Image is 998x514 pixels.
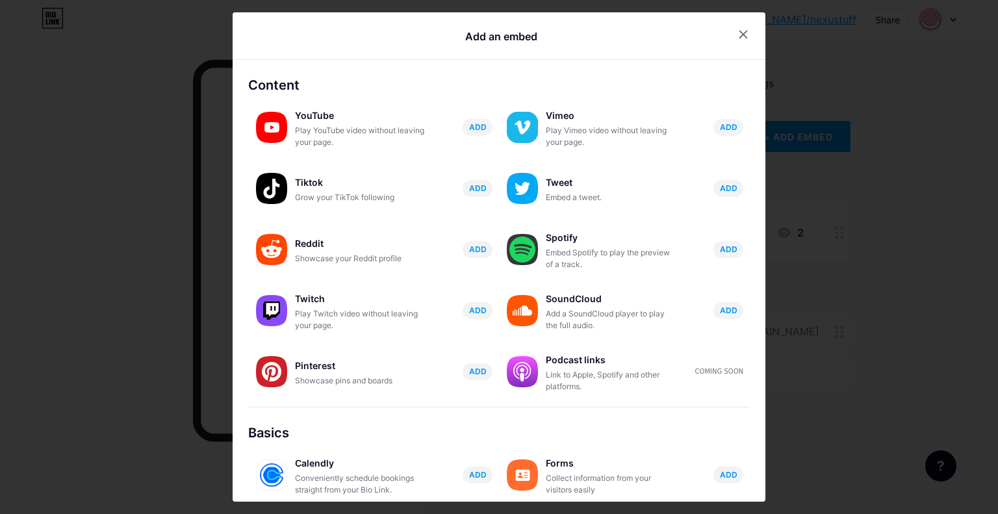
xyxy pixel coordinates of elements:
button: ADD [463,241,493,258]
button: ADD [463,180,493,197]
div: Content [248,75,750,95]
img: twitch [256,295,287,326]
span: ADD [720,122,737,133]
div: Twitch [295,290,425,308]
div: SoundCloud [546,290,676,308]
img: spotify [507,234,538,265]
span: ADD [720,183,737,194]
span: ADD [469,183,487,194]
div: Play Vimeo video without leaving your page. [546,125,676,148]
div: Reddit [295,235,425,253]
span: ADD [720,244,737,255]
div: Add a SoundCloud player to play the full audio. [546,308,676,331]
span: ADD [469,305,487,316]
button: ADD [463,467,493,483]
img: forms [507,459,538,491]
button: ADD [713,180,743,197]
img: youtube [256,112,287,143]
img: vimeo [507,112,538,143]
div: Embed a tweet. [546,192,676,203]
span: ADD [469,366,487,377]
img: pinterest [256,356,287,387]
img: reddit [256,234,287,265]
div: Showcase pins and boards [295,375,425,387]
button: ADD [463,119,493,136]
span: ADD [469,122,487,133]
div: Podcast links [546,351,676,369]
div: Play YouTube video without leaving your page. [295,125,425,148]
div: Pinterest [295,357,425,375]
img: podcastlinks [507,356,538,387]
span: ADD [469,469,487,480]
button: ADD [713,302,743,319]
div: Conveniently schedule bookings straight from your Bio Link. [295,472,425,496]
span: ADD [469,244,487,255]
div: Embed Spotify to play the preview of a track. [546,247,676,270]
div: Grow your TikTok following [295,192,425,203]
img: calendly [256,459,287,491]
img: tiktok [256,173,287,204]
button: ADD [463,302,493,319]
button: ADD [463,363,493,380]
div: Spotify [546,229,676,247]
div: Play Twitch video without leaving your page. [295,308,425,331]
div: Vimeo [546,107,676,125]
div: YouTube [295,107,425,125]
div: Link to Apple, Spotify and other platforms. [546,369,676,392]
img: twitter [507,173,538,204]
div: Tiktok [295,173,425,192]
div: Coming soon [695,366,743,376]
span: ADD [720,305,737,316]
div: Calendly [295,454,425,472]
div: Basics [248,423,750,443]
span: ADD [720,469,737,480]
div: Tweet [546,173,676,192]
img: soundcloud [507,295,538,326]
div: Showcase your Reddit profile [295,253,425,264]
div: Forms [546,454,676,472]
div: Collect information from your visitors easily [546,472,676,496]
div: Add an embed [465,29,537,44]
button: ADD [713,119,743,136]
button: ADD [713,467,743,483]
button: ADD [713,241,743,258]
